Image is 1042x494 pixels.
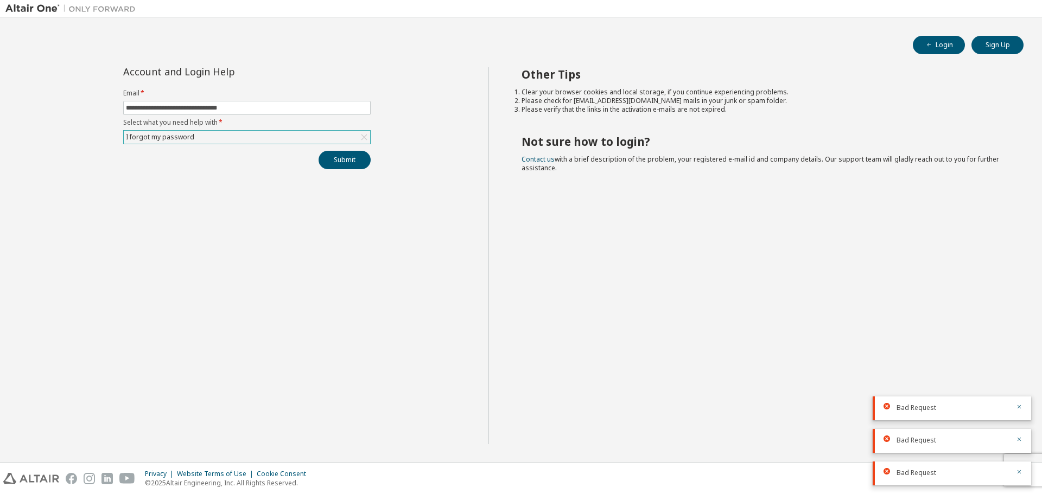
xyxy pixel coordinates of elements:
div: Privacy [145,470,177,478]
li: Please check for [EMAIL_ADDRESS][DOMAIN_NAME] mails in your junk or spam folder. [522,97,1005,105]
span: Bad Request [897,436,936,445]
a: Contact us [522,155,555,164]
li: Please verify that the links in the activation e-mails are not expired. [522,105,1005,114]
img: linkedin.svg [101,473,113,484]
div: Cookie Consent [257,470,313,478]
span: with a brief description of the problem, your registered e-mail id and company details. Our suppo... [522,155,999,172]
img: facebook.svg [66,473,77,484]
div: Account and Login Help [123,67,321,76]
button: Login [913,36,965,54]
div: I forgot my password [124,131,370,144]
button: Sign Up [971,36,1024,54]
img: instagram.svg [84,473,95,484]
li: Clear your browser cookies and local storage, if you continue experiencing problems. [522,88,1005,97]
div: Website Terms of Use [177,470,257,478]
h2: Not sure how to login? [522,134,1005,149]
span: Bad Request [897,403,936,412]
label: Select what you need help with [123,118,371,127]
img: youtube.svg [119,473,135,484]
div: I forgot my password [124,131,196,143]
h2: Other Tips [522,67,1005,81]
p: © 2025 Altair Engineering, Inc. All Rights Reserved. [145,478,313,487]
button: Submit [319,151,371,169]
span: Bad Request [897,469,936,477]
label: Email [123,89,371,98]
img: Altair One [5,3,141,14]
img: altair_logo.svg [3,473,59,484]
